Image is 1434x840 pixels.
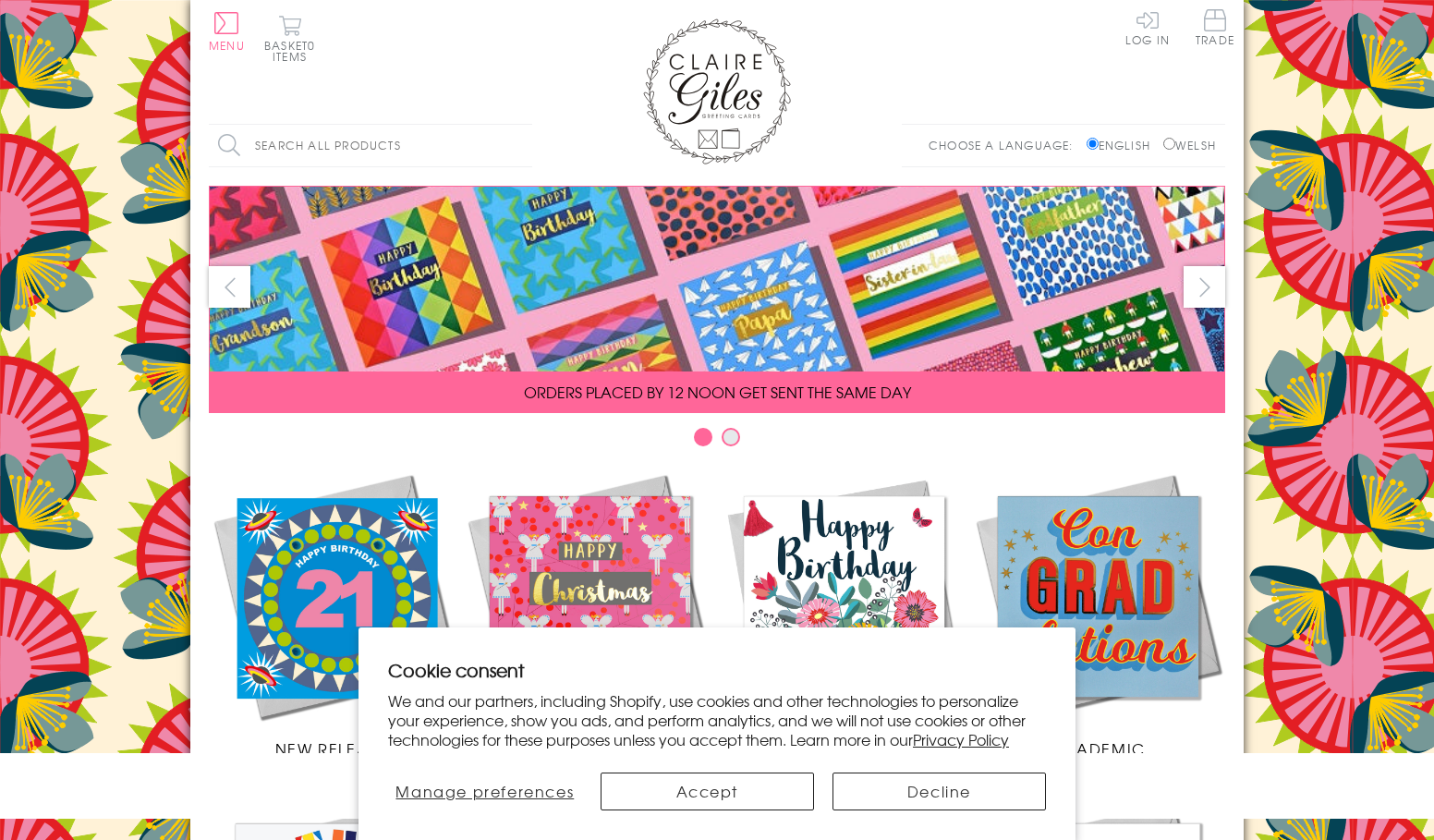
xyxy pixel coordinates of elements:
span: Trade [1196,9,1234,45]
button: Carousel Page 2 [722,428,740,446]
input: Welsh [1163,138,1175,150]
span: ORDERS PLACED BY 12 NOON GET SENT THE SAME DAY [524,381,911,403]
span: 0 items [273,37,315,65]
button: Decline [832,773,1046,810]
label: Welsh [1163,137,1216,153]
input: English [1087,138,1099,150]
img: Claire Giles Greetings Cards [643,18,791,164]
p: Choose a language: [929,137,1083,153]
span: Menu [209,37,245,54]
p: We and our partners, including Shopify, use cookies and other technologies to personalize your ex... [388,691,1046,749]
button: prev [209,266,250,308]
div: Carousel Pagination [209,427,1225,456]
a: Birthdays [717,469,971,760]
a: Privacy Policy [913,728,1009,750]
a: Christmas [463,469,717,760]
span: New Releases [275,737,396,760]
a: Academic [971,469,1225,760]
span: Academic [1051,737,1146,760]
button: Basket0 items [264,15,315,62]
input: Search [514,125,532,166]
button: next [1184,266,1225,308]
span: Manage preferences [395,780,574,802]
label: English [1087,137,1160,153]
a: Log In [1125,9,1170,45]
h2: Cookie consent [388,657,1046,683]
button: Menu [209,12,245,51]
button: Carousel Page 1 (Current Slide) [694,428,712,446]
button: Accept [601,773,814,810]
input: Search all products [209,125,532,166]
a: Trade [1196,9,1234,49]
button: Manage preferences [388,773,582,810]
a: New Releases [209,469,463,760]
